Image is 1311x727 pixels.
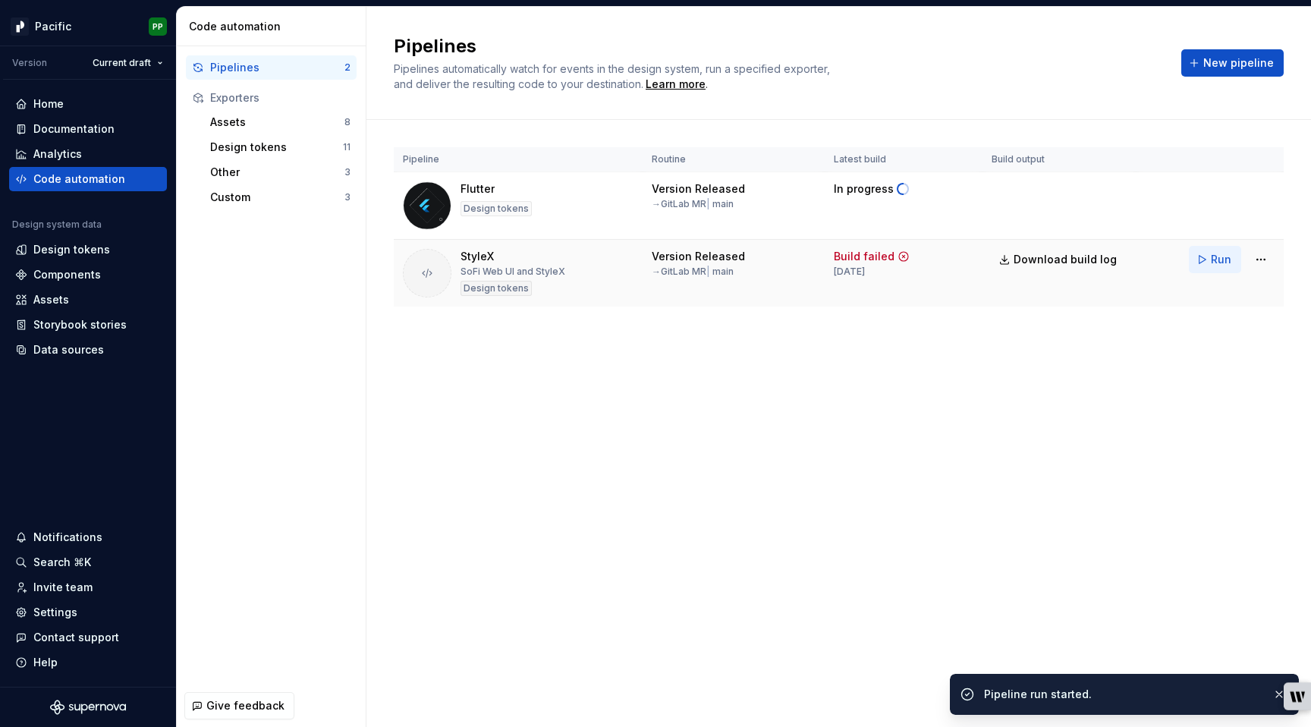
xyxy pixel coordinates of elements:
[9,263,167,287] a: Components
[9,525,167,549] button: Notifications
[461,201,532,216] div: Design tokens
[344,61,351,74] div: 2
[3,10,173,42] button: PacificPP
[12,57,47,69] div: Version
[33,267,101,282] div: Components
[9,167,167,191] a: Code automation
[9,238,167,262] a: Design tokens
[461,181,495,197] div: Flutter
[834,266,865,278] div: [DATE]
[33,172,125,187] div: Code automation
[33,555,91,570] div: Search ⌘K
[50,700,126,715] svg: Supernova Logo
[834,181,894,197] div: In progress
[210,115,344,130] div: Assets
[652,266,734,278] div: → GitLab MR main
[9,313,167,337] a: Storybook stories
[1181,49,1284,77] button: New pipeline
[204,185,357,209] button: Custom3
[35,19,71,34] div: Pacific
[344,116,351,128] div: 8
[344,191,351,203] div: 3
[834,249,894,264] div: Build failed
[33,530,102,545] div: Notifications
[33,292,69,307] div: Assets
[9,288,167,312] a: Assets
[11,17,29,36] img: 8d0dbd7b-a897-4c39-8ca0-62fbda938e11.png
[210,140,343,155] div: Design tokens
[33,580,93,595] div: Invite team
[652,249,745,264] div: Version Released
[189,19,360,34] div: Code automation
[204,110,357,134] button: Assets8
[1203,55,1274,71] span: New pipeline
[210,165,344,180] div: Other
[9,338,167,362] a: Data sources
[643,147,825,172] th: Routine
[9,142,167,166] a: Analytics
[9,575,167,600] a: Invite team
[9,625,167,650] button: Contact support
[33,96,64,112] div: Home
[1014,252,1117,267] span: Download build log
[394,34,1163,58] h2: Pipelines
[652,198,734,210] div: → GitLab MR main
[982,147,1136,172] th: Build output
[33,121,115,137] div: Documentation
[9,550,167,574] button: Search ⌘K
[33,655,58,670] div: Help
[9,650,167,675] button: Help
[186,55,357,80] button: Pipelines2
[344,166,351,178] div: 3
[33,242,110,257] div: Design tokens
[343,141,351,153] div: 11
[33,342,104,357] div: Data sources
[33,146,82,162] div: Analytics
[210,60,344,75] div: Pipelines
[706,266,710,277] span: |
[461,249,494,264] div: StyleX
[184,692,294,719] button: Give feedback
[652,181,745,197] div: Version Released
[204,135,357,159] button: Design tokens11
[86,52,170,74] button: Current draft
[992,246,1127,273] button: Download build log
[1211,252,1231,267] span: Run
[706,198,710,209] span: |
[646,77,706,92] a: Learn more
[825,147,982,172] th: Latest build
[206,698,285,713] span: Give feedback
[12,219,102,231] div: Design system data
[210,90,351,105] div: Exporters
[210,190,344,205] div: Custom
[33,317,127,332] div: Storybook stories
[984,687,1260,702] div: Pipeline run started.
[33,630,119,645] div: Contact support
[93,57,151,69] span: Current draft
[9,600,167,625] a: Settings
[461,266,565,278] div: SoFi Web UI and StyleX
[643,79,708,90] span: .
[394,147,643,172] th: Pipeline
[33,605,77,620] div: Settings
[204,160,357,184] button: Other3
[394,62,833,90] span: Pipelines automatically watch for events in the design system, run a specified exporter, and deli...
[461,281,532,296] div: Design tokens
[9,117,167,141] a: Documentation
[152,20,163,33] div: PP
[9,92,167,116] a: Home
[1189,246,1241,273] button: Run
